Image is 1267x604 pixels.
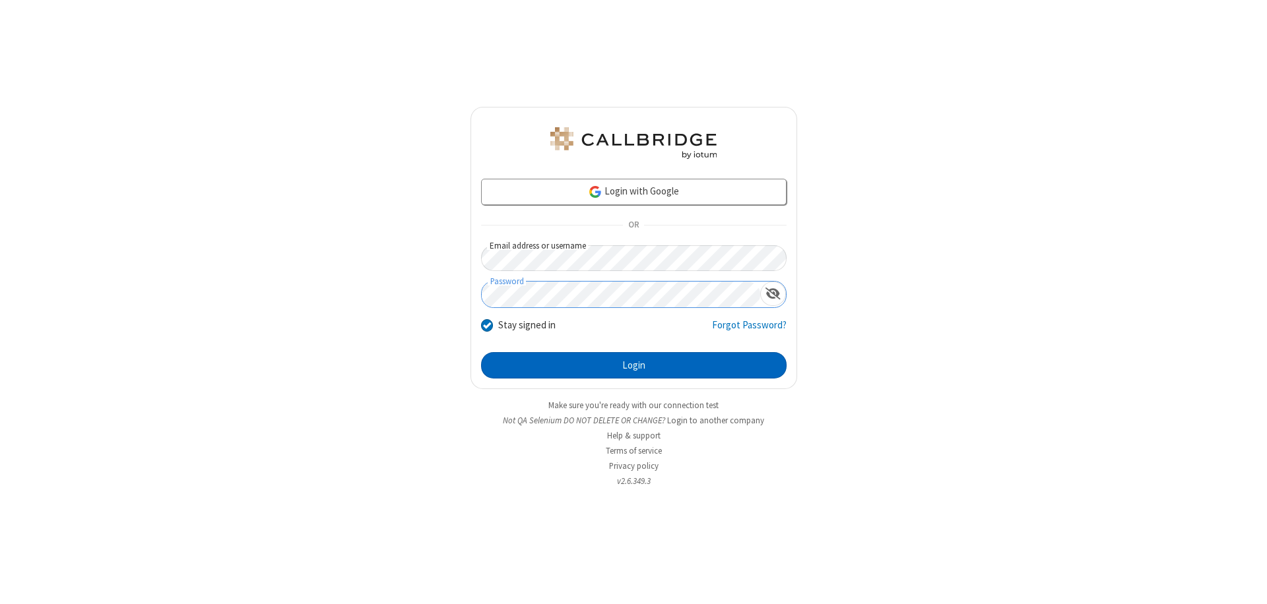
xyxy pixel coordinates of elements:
li: Not QA Selenium DO NOT DELETE OR CHANGE? [471,414,797,427]
div: Show password [760,282,786,306]
label: Stay signed in [498,318,556,333]
a: Privacy policy [609,460,659,471]
a: Help & support [607,430,661,441]
li: v2.6.349.3 [471,475,797,487]
a: Terms of service [606,445,662,456]
img: QA Selenium DO NOT DELETE OR CHANGE [548,127,719,159]
span: OR [623,216,644,235]
input: Email address or username [481,245,787,271]
a: Forgot Password? [712,318,787,343]
img: google-icon.png [588,185,602,199]
a: Login with Google [481,179,787,205]
button: Login to another company [667,414,764,427]
button: Login [481,352,787,378]
a: Make sure you're ready with our connection test [548,400,719,411]
input: Password [482,282,760,307]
